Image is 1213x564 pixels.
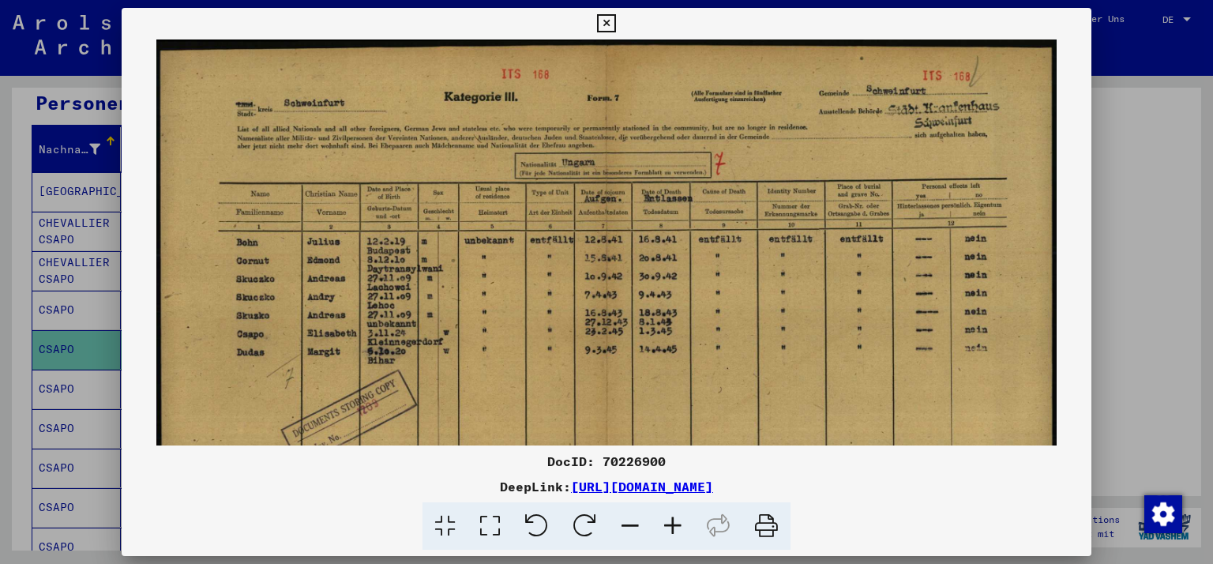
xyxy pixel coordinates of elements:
[122,477,1092,496] div: DeepLink:
[1144,494,1181,532] div: Zustimmung ändern
[571,479,713,494] a: [URL][DOMAIN_NAME]
[122,452,1092,471] div: DocID: 70226900
[1144,495,1182,533] img: Zustimmung ändern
